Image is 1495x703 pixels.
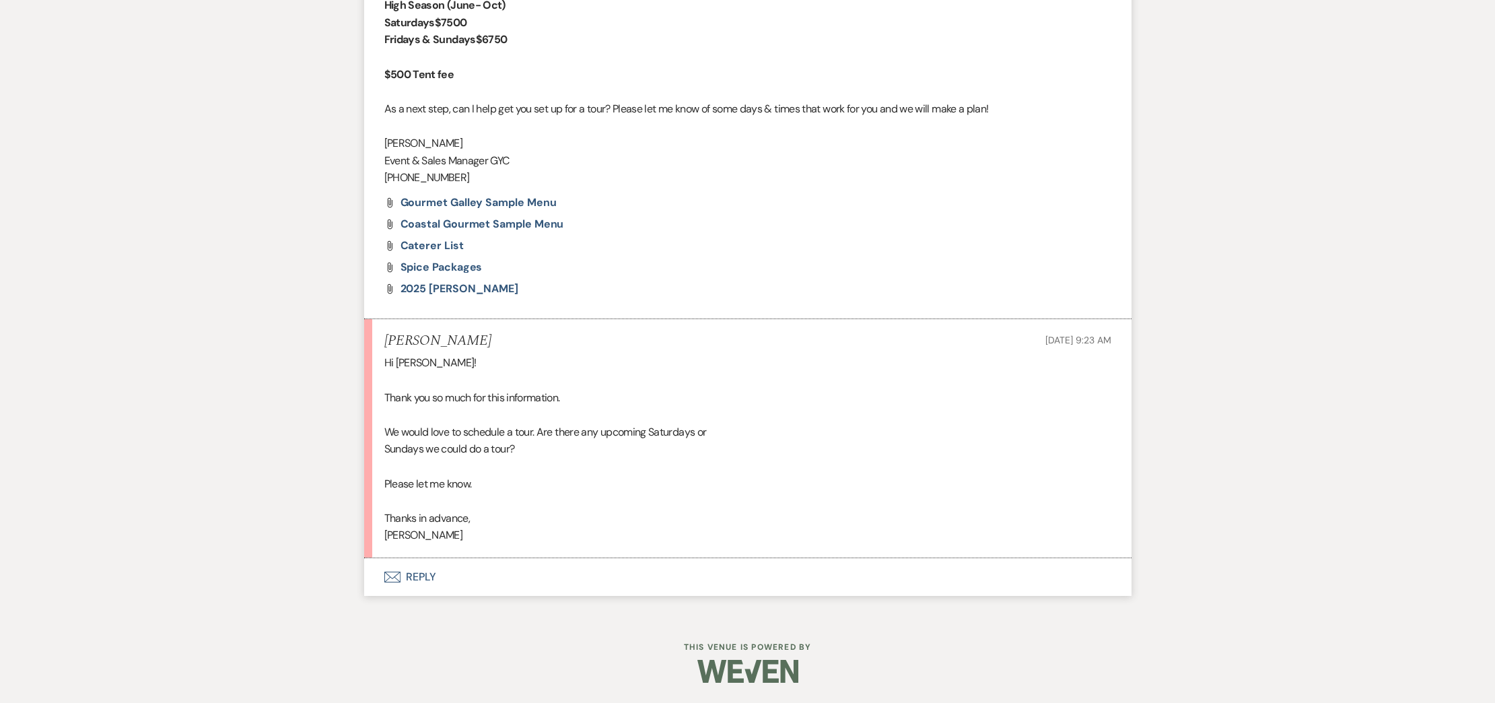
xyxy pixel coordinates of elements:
span: As a next step, can I help get you set up for a tour? Please let me know of some days & times tha... [384,102,989,116]
p: [PERSON_NAME] [384,135,1111,152]
button: Reply [364,558,1132,596]
a: Caterer List [401,240,464,251]
span: 2025 [PERSON_NAME] [401,281,519,296]
span: [DATE] 9:23 AM [1045,334,1111,346]
strong: $7500 [435,15,467,30]
a: Coastal Gourmet Sample Menu [401,219,564,230]
span: Caterer List [401,238,464,253]
span: Gourmet Galley Sample Menu [401,195,557,209]
h5: [PERSON_NAME] [384,333,491,349]
span: Coastal Gourmet Sample Menu [401,217,564,231]
p: Event & Sales Manager GYC [384,152,1111,170]
a: Gourmet Galley Sample Menu [401,197,557,208]
strong: $500 Tent fee [384,67,454,81]
div: Hi [PERSON_NAME]! Thank you so much for this information. We would love to schedule a tour. Are t... [384,354,1111,544]
strong: Fridays & Sundays [384,32,476,46]
span: Spice Packages [401,260,483,274]
p: [PHONE_NUMBER] [384,169,1111,187]
strong: Saturdays [384,15,435,30]
a: 2025 [PERSON_NAME] [401,283,519,294]
a: Spice Packages [401,262,483,273]
strong: $6750 [476,32,508,46]
img: Weven Logo [697,648,798,695]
